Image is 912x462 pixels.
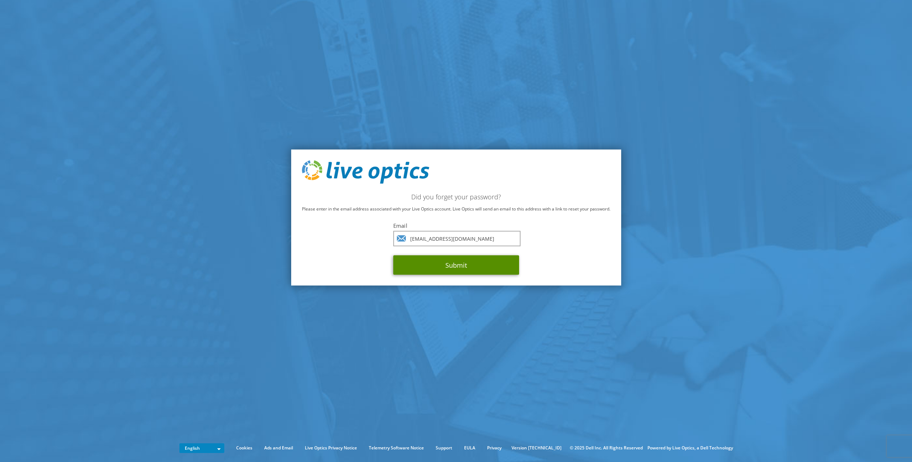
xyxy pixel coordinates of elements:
img: live_optics_svg.svg [302,160,429,184]
h2: Did you forget your password? [302,193,610,201]
a: Live Optics Privacy Notice [299,444,362,452]
a: Cookies [231,444,258,452]
a: Ads and Email [259,444,298,452]
label: Email [393,222,519,229]
p: Please enter in the email address associated with your Live Optics account. Live Optics will send... [302,205,610,213]
a: Telemetry Software Notice [363,444,429,452]
li: Version [TECHNICAL_ID] [508,444,565,452]
li: © 2025 Dell Inc. All Rights Reserved [566,444,646,452]
a: Privacy [482,444,507,452]
button: Submit [393,255,519,275]
a: EULA [459,444,481,452]
a: Support [430,444,458,452]
li: Powered by Live Optics, a Dell Technology [647,444,733,452]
